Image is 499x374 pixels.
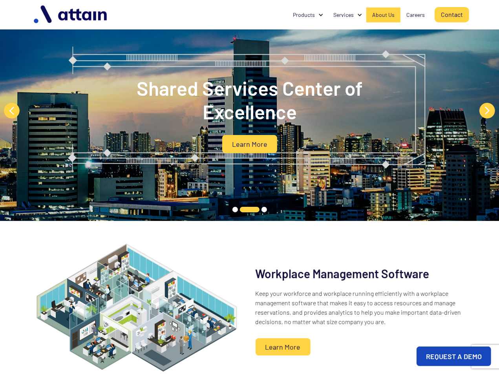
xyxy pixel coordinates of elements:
a: About Us [366,7,400,22]
h2: Shared Services Center of Excellence [93,76,407,123]
a: REQUEST A DEMO [417,347,491,366]
a: Contact [435,7,469,22]
a: Learn More [256,338,311,356]
button: 3 of 3 [261,207,267,212]
div: Careers [406,11,425,19]
a: Learn More [222,135,277,153]
button: 2 of 3 [240,207,260,212]
div: About Us [372,11,395,19]
div: Services [327,7,366,22]
a: Careers [400,7,431,22]
h2: Workplace Management Software [256,266,430,281]
img: logo [30,2,112,27]
div: Products [293,11,315,19]
p: Keep your workforce and workplace running efficiently with a workplace management software that m... [256,289,469,327]
div: Services [333,11,354,19]
div: Products [287,7,327,22]
button: Next [479,103,495,119]
button: Previous [4,103,20,119]
button: 1 of 3 [232,207,238,212]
